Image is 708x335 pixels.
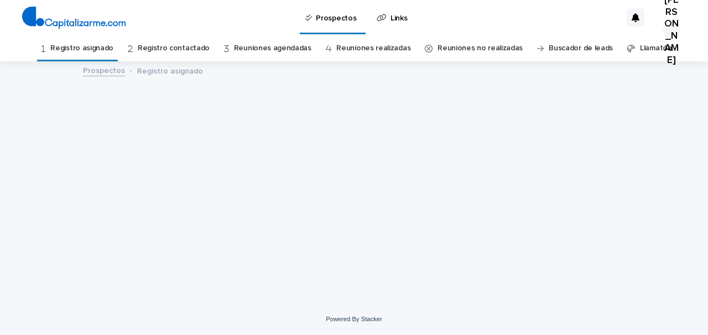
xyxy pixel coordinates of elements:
a: Prospectos [83,64,125,76]
a: Registro contactado [138,35,210,61]
img: 4arMvv9wSvmHTHbXwTim [22,7,126,29]
a: Reuniones realizadas [336,35,410,61]
a: Registro asignado [50,35,113,61]
a: Powered By Stacker [326,316,382,322]
a: Buscador de leads [549,35,613,61]
div: [PERSON_NAME] [663,22,680,39]
a: Llamatón [640,35,672,61]
p: Registro asignado [137,64,203,76]
a: Reuniones no realizadas [438,35,523,61]
a: Reuniones agendadas [234,35,311,61]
